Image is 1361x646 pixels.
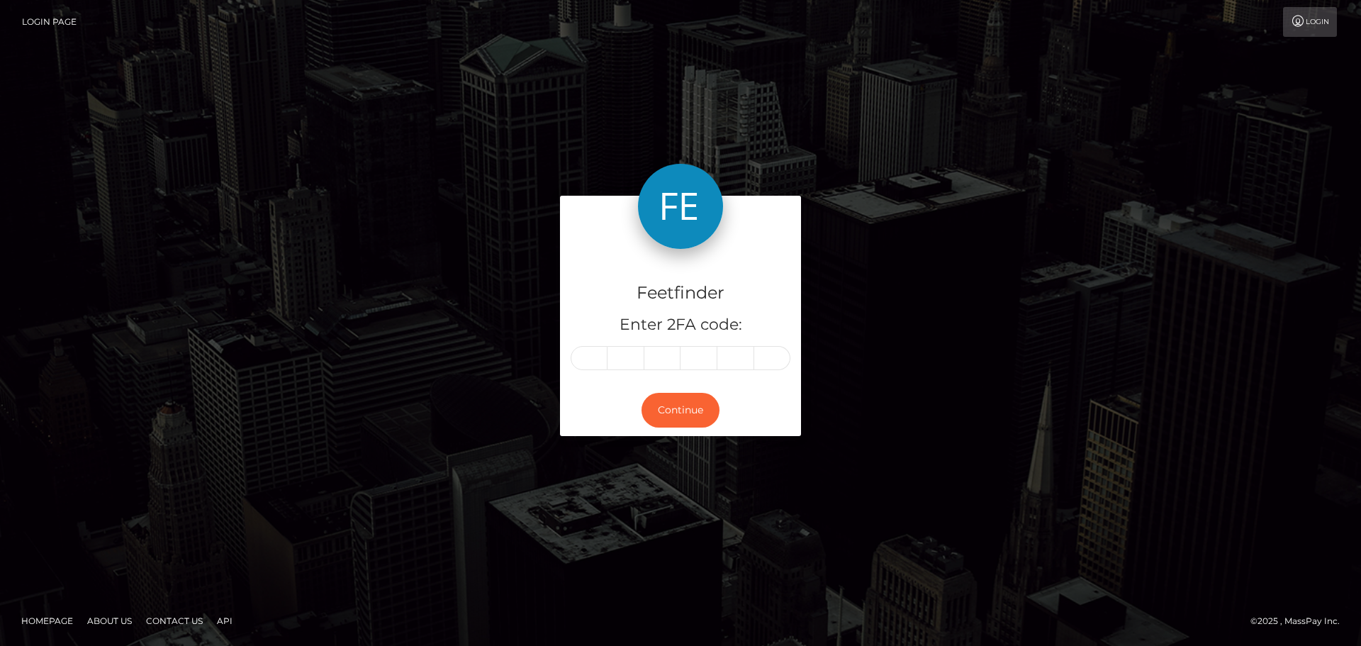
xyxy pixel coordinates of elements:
[211,610,238,632] a: API
[638,164,723,249] img: Feetfinder
[642,393,719,428] button: Continue
[16,610,79,632] a: Homepage
[82,610,138,632] a: About Us
[140,610,208,632] a: Contact Us
[1283,7,1337,37] a: Login
[22,7,77,37] a: Login Page
[571,314,790,336] h5: Enter 2FA code:
[1250,613,1350,629] div: © 2025 , MassPay Inc.
[571,281,790,306] h4: Feetfinder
